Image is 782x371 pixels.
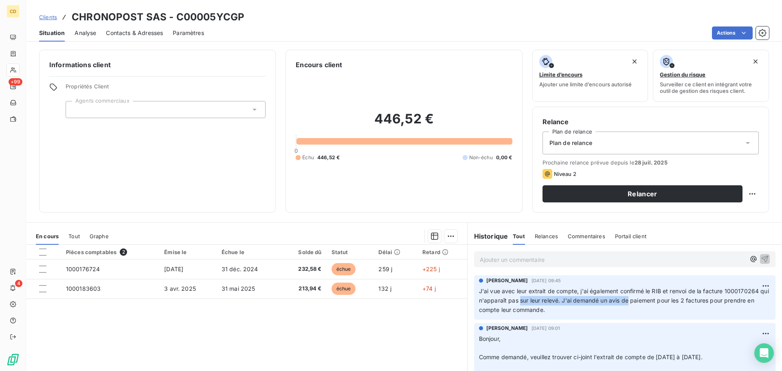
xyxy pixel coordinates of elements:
button: Limite d’encoursAjouter une limite d’encours autorisé [532,50,648,102]
h6: Encours client [296,60,342,70]
span: Portail client [615,233,646,239]
span: [PERSON_NAME] [486,277,528,284]
span: 132 j [378,285,391,292]
button: Relancer [543,185,742,202]
span: [DATE] [164,266,183,272]
span: Contacts & Adresses [106,29,163,37]
span: 0 [294,147,298,154]
span: Plan de relance [549,139,592,147]
span: 31 mai 2025 [222,285,255,292]
input: Ajouter une valeur [72,106,79,113]
span: 2 [120,248,127,256]
span: +225 j [422,266,440,272]
span: Tout [68,233,80,239]
span: Limite d’encours [539,71,582,78]
span: Ajouter une limite d’encours autorisé [539,81,632,88]
span: Propriétés Client [66,83,266,94]
span: +74 j [422,285,436,292]
button: Actions [712,26,753,40]
span: 4 [15,280,22,287]
span: 1000176724 [66,266,100,272]
span: Surveiller ce client en intégrant votre outil de gestion des risques client. [660,81,762,94]
span: Commentaires [568,233,605,239]
span: 0,00 € [496,154,512,161]
span: [PERSON_NAME] [486,325,528,332]
span: Relances [535,233,558,239]
span: Échu [302,154,314,161]
span: 232,58 € [286,265,321,273]
h3: CHRONOPOST SAS - C00005YCGP [72,10,244,24]
span: 3 avr. 2025 [164,285,196,292]
button: Gestion du risqueSurveiller ce client en intégrant votre outil de gestion des risques client. [653,50,769,102]
span: En cours [36,233,59,239]
span: +99 [9,78,22,86]
div: Statut [332,249,369,255]
img: Logo LeanPay [7,353,20,366]
a: +99 [7,80,19,93]
div: Retard [422,249,462,255]
span: Paramètres [173,29,204,37]
span: Prochaine relance prévue depuis le [543,159,759,166]
span: 446,52 € [317,154,340,161]
h6: Historique [468,231,508,241]
span: Tout [513,233,525,239]
span: Comme demandé, veuillez trouver ci-joint l'extrait de compte de [DATE] à [DATE]. [479,353,703,360]
span: [DATE] 09:45 [532,278,561,283]
span: échue [332,263,356,275]
h6: Relance [543,117,759,127]
span: Niveau 2 [554,171,576,177]
div: CD [7,5,20,18]
span: Bonjour, [479,335,501,342]
span: 28 juil. 2025 [635,159,668,166]
span: 31 déc. 2024 [222,266,258,272]
div: Délai [378,249,413,255]
a: Clients [39,13,57,21]
div: Pièces comptables [66,248,154,256]
span: 213,94 € [286,285,321,293]
h2: 446,52 € [296,111,512,135]
span: Analyse [75,29,96,37]
div: Échue le [222,249,276,255]
span: Gestion du risque [660,71,705,78]
span: 1000183603 [66,285,101,292]
span: [DATE] 09:01 [532,326,560,331]
div: Solde dû [286,249,321,255]
span: Situation [39,29,65,37]
div: Open Intercom Messenger [754,343,774,363]
span: 259 j [378,266,392,272]
div: Émise le [164,249,212,255]
span: échue [332,283,356,295]
span: Non-échu [469,154,493,161]
span: J'ai vue avec leur extrait de compte, j'ai également confirmé le RIB et renvoi de la facture 1000... [479,288,771,313]
span: Clients [39,14,57,20]
span: Graphe [90,233,109,239]
h6: Informations client [49,60,266,70]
